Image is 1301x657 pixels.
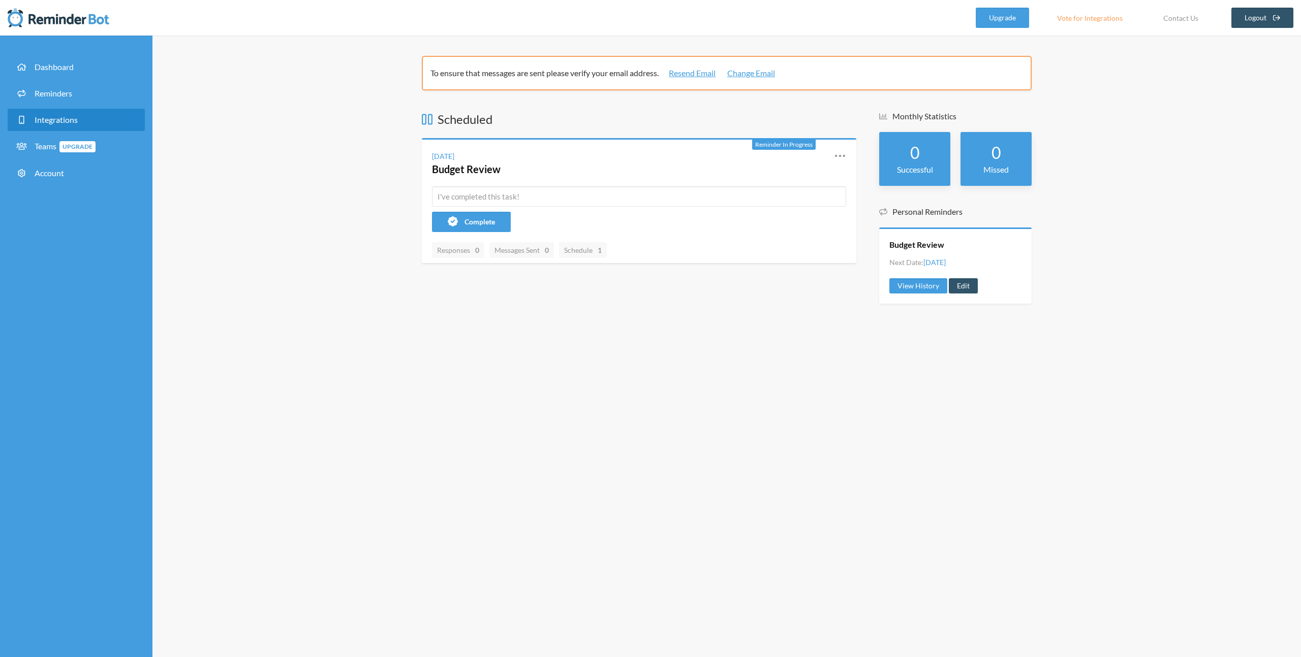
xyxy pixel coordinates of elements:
p: To ensure that messages are sent please verify your email address. [430,67,1016,79]
a: Budget Review [889,239,944,250]
a: Integrations [8,109,145,131]
span: Schedule [564,246,602,254]
h5: Monthly Statistics [879,111,1032,122]
a: Contact Us [1151,8,1211,28]
p: Successful [889,163,940,176]
span: Messages Sent [494,246,549,254]
span: Dashboard [35,62,74,72]
li: Next Date: [889,257,946,268]
a: Responses0 [432,242,484,258]
p: Missed [971,163,1021,176]
img: Reminder Bot [8,8,109,28]
span: Responses [437,246,479,254]
span: Reminder In Progress [755,141,813,148]
span: [DATE] [923,258,946,267]
a: Logout [1231,8,1294,28]
span: Integrations [35,115,78,124]
h3: Scheduled [422,111,856,128]
strong: 0 [475,245,479,255]
a: Schedule1 [559,242,607,258]
a: View History [889,278,947,293]
span: Upgrade [59,141,96,152]
a: Reminders [8,82,145,105]
a: TeamsUpgrade [8,135,145,158]
a: Account [8,162,145,184]
a: Messages Sent0 [489,242,554,258]
h5: Personal Reminders [879,206,1032,217]
span: Complete [464,217,495,226]
a: Vote for Integrations [1044,8,1135,28]
span: Reminders [35,88,72,98]
input: I've completed this task! [432,186,846,207]
a: Resend Email [669,67,716,79]
a: Dashboard [8,56,145,78]
a: Change Email [727,67,775,79]
a: Upgrade [976,8,1029,28]
button: Complete [432,212,511,232]
strong: 1 [598,245,602,255]
span: Account [35,168,64,178]
strong: 0 [545,245,549,255]
a: Edit [949,278,978,293]
span: Teams [35,141,96,151]
strong: 0 [910,143,920,162]
strong: 0 [992,143,1001,162]
div: [DATE] [432,151,454,161]
a: Budget Review [432,163,501,175]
